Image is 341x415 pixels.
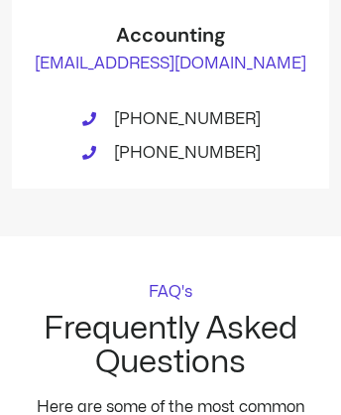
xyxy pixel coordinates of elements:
span: [PHONE_NUMBER] [109,141,261,165]
h2: Accounting [24,23,317,48]
span: [PHONE_NUMBER] [109,107,261,131]
h2: Frequently Asked Questions [12,312,329,378]
p: FAQ's [149,284,192,300]
a: [EMAIL_ADDRESS][DOMAIN_NAME] [35,56,306,71]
